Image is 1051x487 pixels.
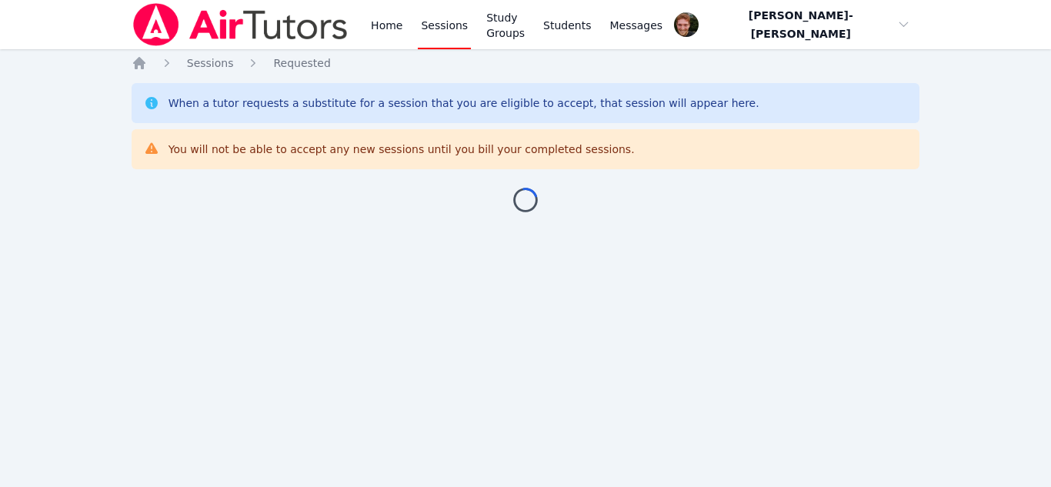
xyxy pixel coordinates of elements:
div: You will not be able to accept any new sessions until you bill your completed sessions. [168,142,635,157]
img: Air Tutors [132,3,349,46]
a: Requested [273,55,330,71]
span: Requested [273,57,330,69]
div: When a tutor requests a substitute for a session that you are eligible to accept, that session wi... [168,95,759,111]
span: Sessions [187,57,234,69]
a: Sessions [187,55,234,71]
nav: Breadcrumb [132,55,920,71]
span: Messages [610,18,663,33]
